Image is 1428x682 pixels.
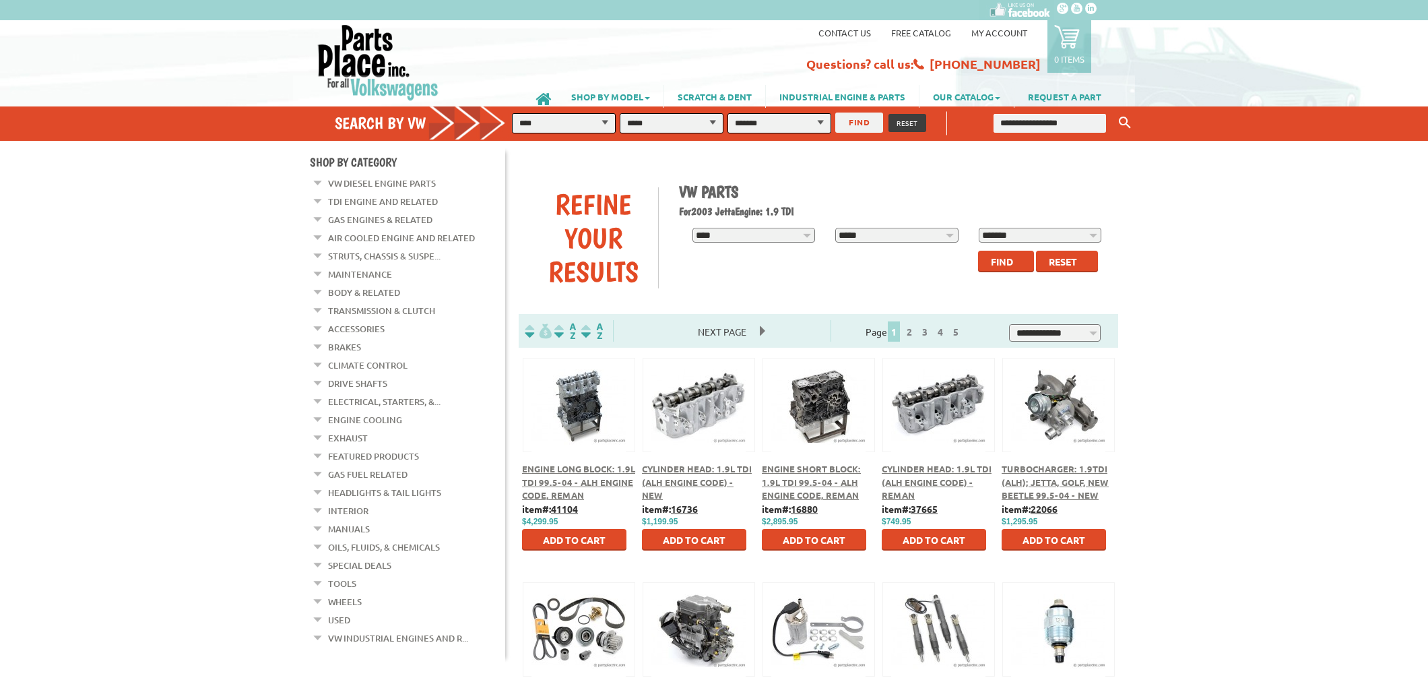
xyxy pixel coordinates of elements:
[522,529,626,551] button: Add to Cart
[664,85,765,108] a: SCRATCH & DENT
[642,517,678,526] span: $1,199.95
[328,593,362,611] a: Wheels
[1014,85,1115,108] a: REQUEST A PART
[671,503,698,515] u: 16736
[679,182,1109,201] h1: VW Parts
[679,205,1109,218] h2: 2003 Jetta
[971,27,1027,38] a: My Account
[919,85,1014,108] a: OUR CATALOG
[762,517,798,526] span: $2,895.95
[1031,503,1058,515] u: 22066
[735,205,794,218] span: Engine: 1.9 TDI
[1002,517,1037,526] span: $1,295.95
[642,503,698,515] b: item#:
[328,247,441,265] a: Struts, Chassis & Suspe...
[1047,20,1091,73] a: 0 items
[950,325,962,338] a: 5
[328,466,408,483] a: Gas Fuel Related
[1049,255,1077,268] span: Reset
[818,27,871,38] a: Contact us
[522,463,635,501] a: Engine Long Block: 1.9L TDI 99.5-04 - ALH Engine Code, Reman
[328,211,432,228] a: Gas Engines & Related
[310,155,505,169] h4: Shop By Category
[558,85,663,108] a: SHOP BY MODEL
[888,321,900,342] span: 1
[783,534,845,546] span: Add to Cart
[679,205,691,218] span: For
[328,375,387,392] a: Drive Shafts
[328,338,361,356] a: Brakes
[328,557,391,574] a: Special Deals
[642,529,746,551] button: Add to Cart
[328,429,368,447] a: Exhaust
[328,411,402,429] a: Engine Cooling
[991,255,1013,268] span: Find
[522,517,558,526] span: $4,299.95
[684,325,760,338] a: Next Page
[882,517,911,526] span: $749.95
[552,323,579,339] img: Sort by Headline
[882,463,992,501] a: Cylinder Head: 1.9L TDI (ALH Engine Code) - Reman
[684,321,760,342] span: Next Page
[911,503,938,515] u: 37665
[328,193,438,210] a: TDI Engine and Related
[328,447,419,465] a: Featured Products
[525,323,552,339] img: filterpricelow.svg
[579,323,606,339] img: Sort by Sales Rank
[328,484,441,501] a: Headlights & Tail Lights
[762,503,818,515] b: item#:
[328,611,350,629] a: Used
[1002,503,1058,515] b: item#:
[663,534,725,546] span: Add to Cart
[897,118,918,128] span: RESET
[919,325,931,338] a: 3
[328,629,468,647] a: VW Industrial Engines and R...
[762,463,861,501] a: Engine Short Block: 1.9L TDI 99.5-04 - ALH Engine Code, Reman
[882,529,986,551] button: Add to Cart
[831,320,998,342] div: Page
[1002,463,1109,501] a: Turbocharger: 1.9TDI (ALH); Jetta, Golf, New Beetle 99.5-04 - New
[1023,534,1085,546] span: Add to Cart
[791,503,818,515] u: 16880
[551,503,578,515] u: 41104
[328,575,356,592] a: Tools
[934,325,946,338] a: 4
[328,302,435,319] a: Transmission & Clutch
[328,266,392,283] a: Maintenance
[642,463,752,501] a: Cylinder Head: 1.9L TDI (ALH Engine Code) - New
[328,320,385,338] a: Accessories
[835,113,883,133] button: FIND
[903,325,915,338] a: 2
[1054,53,1084,65] p: 0 items
[543,534,606,546] span: Add to Cart
[317,24,440,101] img: Parts Place Inc!
[522,503,578,515] b: item#:
[328,502,368,520] a: Interior
[328,393,441,410] a: Electrical, Starters, &...
[882,503,938,515] b: item#:
[762,529,866,551] button: Add to Cart
[328,520,370,538] a: Manuals
[335,113,519,133] h4: Search by VW
[1036,251,1098,272] button: Reset
[529,187,658,288] div: Refine Your Results
[766,85,919,108] a: INDUSTRIAL ENGINE & PARTS
[328,356,408,374] a: Climate Control
[978,251,1034,272] button: Find
[328,538,440,556] a: Oils, Fluids, & Chemicals
[1115,112,1135,134] button: Keyword Search
[328,284,400,301] a: Body & Related
[903,534,965,546] span: Add to Cart
[1002,529,1106,551] button: Add to Cart
[328,175,436,192] a: VW Diesel Engine Parts
[328,229,475,247] a: Air Cooled Engine and Related
[891,27,951,38] a: Free Catalog
[888,114,926,132] button: RESET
